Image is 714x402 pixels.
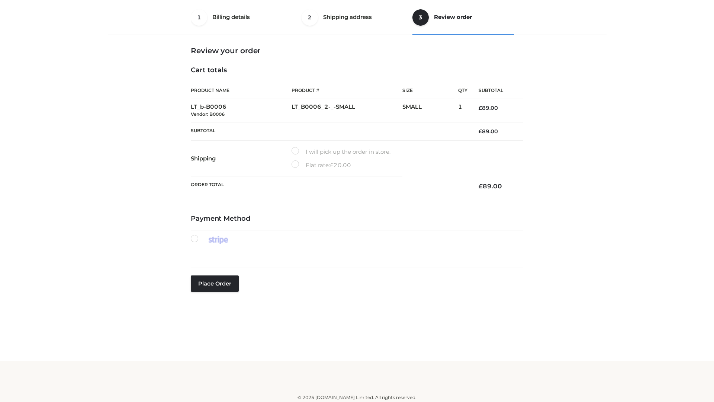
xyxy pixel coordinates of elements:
td: 1 [458,99,467,122]
bdi: 89.00 [479,182,502,190]
label: I will pick up the order in store. [292,147,390,157]
th: Qty [458,82,467,99]
th: Subtotal [191,122,467,140]
td: LT_B0006_2-_-SMALL [292,99,402,122]
bdi: 89.00 [479,105,498,111]
bdi: 20.00 [330,162,351,169]
small: Vendor: B0006 [191,111,225,117]
span: £ [479,182,483,190]
label: Flat rate: [292,160,351,170]
button: Place order [191,275,239,292]
h4: Payment Method [191,215,523,223]
th: Shipping [191,141,292,176]
div: © 2025 [DOMAIN_NAME] Limited. All rights reserved. [110,394,604,401]
th: Size [402,82,454,99]
th: Order Total [191,176,467,196]
td: LT_b-B0006 [191,99,292,122]
span: £ [479,105,482,111]
span: £ [330,162,334,169]
th: Product # [292,82,402,99]
h3: Review your order [191,46,523,55]
th: Subtotal [467,82,523,99]
h4: Cart totals [191,66,523,74]
th: Product Name [191,82,292,99]
bdi: 89.00 [479,128,498,135]
span: £ [479,128,482,135]
td: SMALL [402,99,458,122]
